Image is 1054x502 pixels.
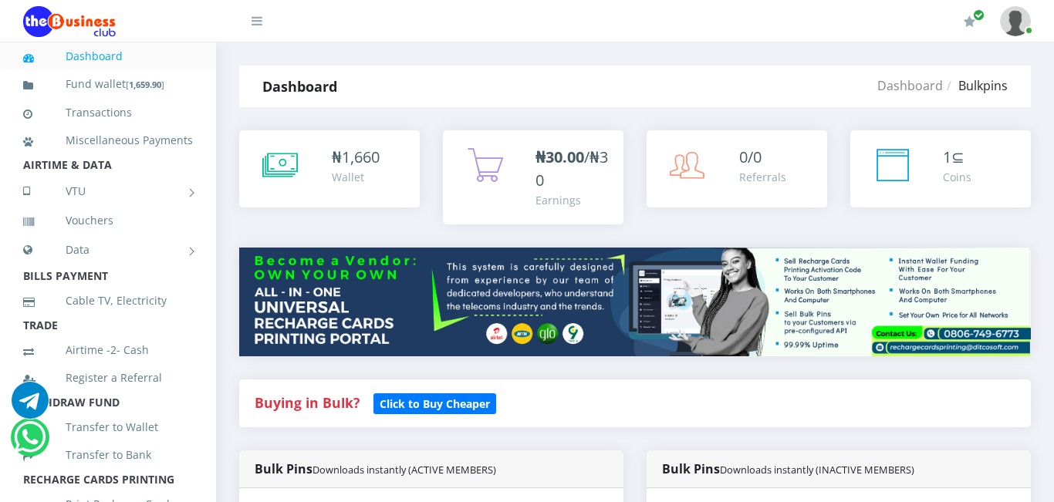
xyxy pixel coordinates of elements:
a: Cable TV, Electricity [23,283,193,318]
a: Dashboard [877,77,943,94]
a: 0/0 Referrals [647,130,827,207]
a: VTU [23,172,193,211]
span: 0/0 [739,147,762,167]
strong: Bulk Pins [662,460,914,477]
span: Renew/Upgrade Subscription [973,9,985,21]
b: 1,659.90 [129,79,161,90]
a: Click to Buy Cheaper [373,393,496,412]
div: Coins [943,169,971,185]
b: Click to Buy Cheaper [380,396,490,411]
a: Airtime -2- Cash [23,332,193,368]
span: 1 [943,147,951,167]
b: ₦30.00 [535,147,584,167]
a: Fund wallet[1,659.90] [23,66,193,103]
a: Vouchers [23,203,193,238]
a: Transfer to Bank [23,437,193,473]
strong: Buying in Bulk? [255,393,360,412]
small: Downloads instantly (INACTIVE MEMBERS) [720,463,914,477]
a: Transactions [23,95,193,130]
li: Bulkpins [943,76,1008,95]
div: ₦ [332,146,380,169]
img: multitenant_rcp.png [239,248,1031,356]
i: Renew/Upgrade Subscription [964,15,975,28]
a: Data [23,231,193,269]
span: /₦30 [535,147,608,190]
a: Chat for support [14,430,46,456]
a: Transfer to Wallet [23,409,193,445]
a: Miscellaneous Payments [23,123,193,158]
div: Referrals [739,169,786,185]
span: 1,660 [342,147,380,167]
img: Logo [23,6,116,37]
div: Earnings [535,192,608,208]
div: ⊆ [943,146,971,169]
small: [ ] [126,79,164,90]
a: ₦30.00/₦30 Earnings [443,130,623,224]
small: Downloads instantly (ACTIVE MEMBERS) [312,463,496,477]
a: Register a Referral [23,360,193,396]
a: ₦1,660 Wallet [239,130,420,207]
strong: Dashboard [262,77,337,96]
strong: Bulk Pins [255,460,496,477]
div: Wallet [332,169,380,185]
a: Chat for support [12,393,49,419]
img: User [1000,6,1031,36]
a: Dashboard [23,39,193,74]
